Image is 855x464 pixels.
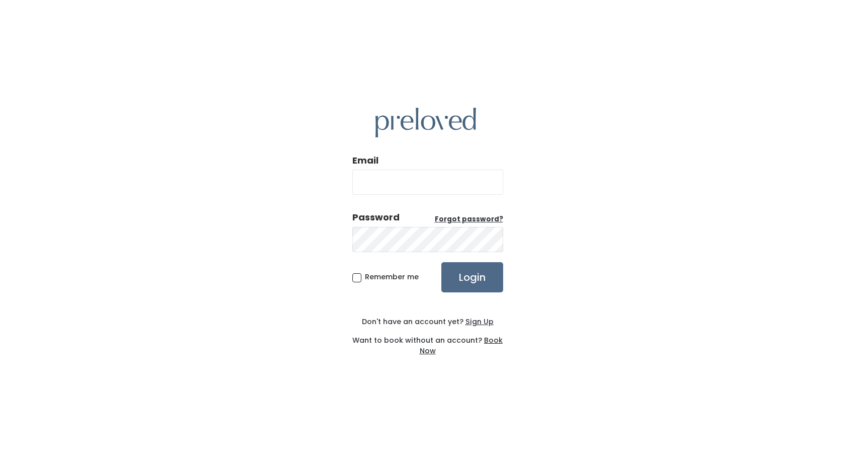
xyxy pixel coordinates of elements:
[365,272,419,282] span: Remember me
[435,214,503,224] a: Forgot password?
[375,108,476,137] img: preloved logo
[352,317,503,327] div: Don't have an account yet?
[463,317,494,327] a: Sign Up
[352,327,503,356] div: Want to book without an account?
[420,335,503,356] a: Book Now
[352,211,400,224] div: Password
[441,262,503,292] input: Login
[465,317,494,327] u: Sign Up
[352,154,378,167] label: Email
